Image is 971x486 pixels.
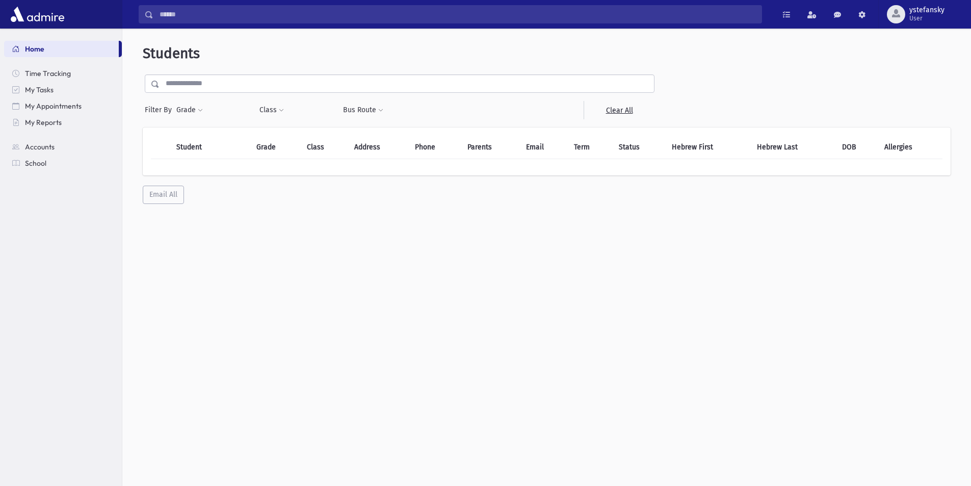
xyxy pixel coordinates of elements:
a: School [4,155,122,171]
span: Time Tracking [25,69,71,78]
span: Accounts [25,142,55,151]
a: My Tasks [4,82,122,98]
span: Home [25,44,44,54]
span: My Tasks [25,85,54,94]
input: Search [153,5,762,23]
th: Status [613,136,666,159]
span: Filter By [145,105,176,115]
a: My Reports [4,114,122,131]
span: ystefansky [909,6,944,14]
a: Accounts [4,139,122,155]
span: School [25,159,46,168]
a: Clear All [584,101,654,119]
th: Hebrew Last [751,136,835,159]
a: Home [4,41,119,57]
th: Parents [461,136,520,159]
button: Bus Route [343,101,384,119]
th: Class [301,136,348,159]
button: Email All [143,186,184,204]
button: Grade [176,101,203,119]
button: Class [259,101,284,119]
th: Address [348,136,409,159]
span: User [909,14,944,22]
th: Hebrew First [666,136,751,159]
span: Students [143,45,200,62]
th: Email [520,136,568,159]
a: Time Tracking [4,65,122,82]
th: Phone [409,136,461,159]
span: My Reports [25,118,62,127]
th: Term [568,136,613,159]
th: Student [170,136,230,159]
span: My Appointments [25,101,82,111]
img: AdmirePro [8,4,67,24]
th: DOB [836,136,878,159]
th: Grade [250,136,301,159]
a: My Appointments [4,98,122,114]
th: Allergies [878,136,942,159]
